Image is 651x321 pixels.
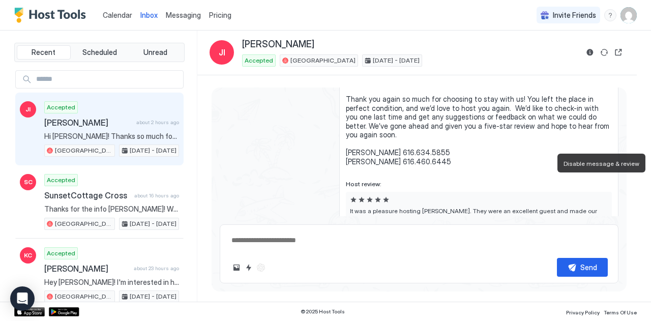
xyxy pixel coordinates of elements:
[553,11,596,20] span: Invite Friends
[82,48,117,57] span: Scheduled
[134,265,179,272] span: about 23 hours ago
[55,219,112,228] span: [GEOGRAPHIC_DATA]
[166,10,201,20] a: Messaging
[373,56,420,65] span: [DATE] - [DATE]
[103,10,132,20] a: Calendar
[290,56,356,65] span: [GEOGRAPHIC_DATA]
[612,46,625,59] button: Open reservation
[566,306,600,317] a: Privacy Policy
[55,146,112,155] span: [GEOGRAPHIC_DATA]
[44,205,179,214] span: Thanks for the info [PERSON_NAME]! We look forward to hosting you and your family!
[346,180,612,188] span: Host review:
[24,251,32,260] span: KC
[136,119,179,126] span: about 2 hours ago
[604,309,637,315] span: Terms Of Use
[10,286,35,311] div: Open Intercom Messenger
[14,43,185,62] div: tab-group
[143,48,167,57] span: Unread
[55,292,112,301] span: [GEOGRAPHIC_DATA]
[17,45,71,60] button: Recent
[245,56,273,65] span: Accepted
[44,190,130,200] span: SunsetCottage Cross
[44,278,179,287] span: Hey [PERSON_NAME]! I'm interested in having some of my team members stay here while they're in to...
[128,45,182,60] button: Unread
[219,46,225,59] span: JI
[243,261,255,274] button: Quick reply
[134,192,179,199] span: about 16 hours ago
[47,249,75,258] span: Accepted
[166,11,201,19] span: Messaging
[604,306,637,317] a: Terms Of Use
[25,105,31,114] span: JI
[580,262,597,273] div: Send
[32,48,55,57] span: Recent
[566,309,600,315] span: Privacy Policy
[47,103,75,112] span: Accepted
[14,8,91,23] a: Host Tools Logo
[47,176,75,185] span: Accepted
[350,207,608,230] span: It was a pleasure hosting [PERSON_NAME]. They were an excellent guest and made our jobs very easy...
[557,258,608,277] button: Send
[24,178,33,187] span: SC
[604,9,616,21] div: menu
[44,118,132,128] span: [PERSON_NAME]
[346,77,612,166] span: Hi [PERSON_NAME], Thank you again so much for choosing to stay with us! You left the place in per...
[14,307,45,316] a: App Store
[44,132,179,141] span: Hi [PERSON_NAME]! Thanks so much for letting us know about the water drip. We’ve had this happen ...
[564,160,639,167] span: Disable message & review
[242,39,314,50] span: [PERSON_NAME]
[209,11,231,20] span: Pricing
[49,307,79,316] a: Google Play Store
[130,219,176,228] span: [DATE] - [DATE]
[44,264,130,274] span: [PERSON_NAME]
[301,308,345,315] span: © 2025 Host Tools
[584,46,596,59] button: Reservation information
[620,7,637,23] div: User profile
[73,45,127,60] button: Scheduled
[130,146,176,155] span: [DATE] - [DATE]
[140,11,158,19] span: Inbox
[140,10,158,20] a: Inbox
[130,292,176,301] span: [DATE] - [DATE]
[32,71,183,88] input: Input Field
[598,46,610,59] button: Sync reservation
[103,11,132,19] span: Calendar
[230,261,243,274] button: Upload image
